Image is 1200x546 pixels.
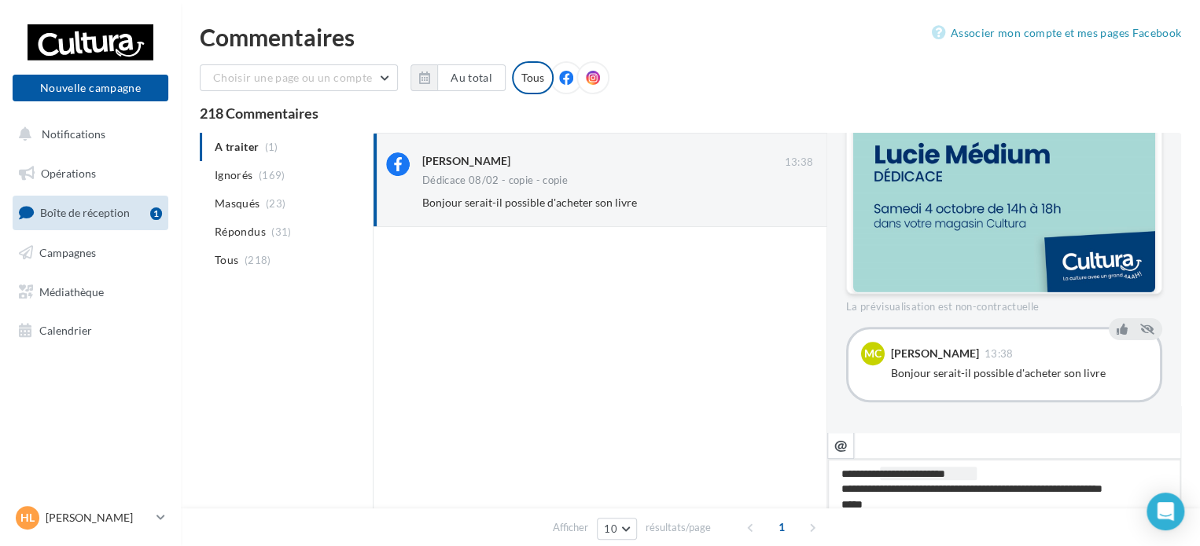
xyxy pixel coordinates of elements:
[846,294,1162,314] div: La prévisualisation est non-contractuelle
[215,224,266,240] span: Répondus
[200,64,398,91] button: Choisir une page ou un compte
[200,106,1181,120] div: 218 Commentaires
[9,314,171,347] a: Calendrier
[437,64,506,91] button: Au total
[46,510,150,526] p: [PERSON_NAME]
[40,206,130,219] span: Boîte de réception
[266,197,285,210] span: (23)
[9,276,171,309] a: Médiathèque
[891,365,1147,381] div: Bonjour serait-il possible d'acheter son livre
[150,207,162,220] div: 1
[200,25,1181,49] div: Commentaires
[604,522,617,535] span: 10
[9,236,171,269] a: Campagnes
[410,64,506,91] button: Au total
[42,127,105,141] span: Notifications
[512,61,554,94] div: Tous
[39,284,104,298] span: Médiathèque
[891,348,979,359] div: [PERSON_NAME]
[259,169,285,181] span: (169)
[646,520,711,535] span: résultats/page
[864,346,882,361] span: MC
[213,71,372,84] span: Choisir une page ou un compte
[20,510,35,526] span: Hl
[1147,493,1184,530] div: Open Intercom Messenger
[41,167,96,180] span: Opérations
[39,246,96,259] span: Campagnes
[9,118,165,151] button: Notifications
[215,196,260,211] span: Masqués
[422,153,510,169] div: [PERSON_NAME]
[985,349,1014,359] span: 13:38
[215,167,252,183] span: Ignorés
[827,432,854,459] button: @
[215,252,238,268] span: Tous
[422,196,637,209] span: Bonjour serait-il possible d'acheter son livre
[13,503,168,533] a: Hl [PERSON_NAME]
[769,515,794,540] span: 1
[422,175,568,185] div: Dédicace 08/02 - copie - copie
[13,75,168,101] button: Nouvelle campagne
[9,196,171,229] a: Boîte de réception1
[597,518,637,540] button: 10
[932,24,1181,42] a: Associer mon compte et mes pages Facebook
[271,225,291,238] span: (31)
[784,156,813,170] span: 13:38
[39,324,92,337] span: Calendrier
[834,438,848,452] i: @
[245,254,271,266] span: (218)
[9,157,171,190] a: Opérations
[553,520,588,535] span: Afficher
